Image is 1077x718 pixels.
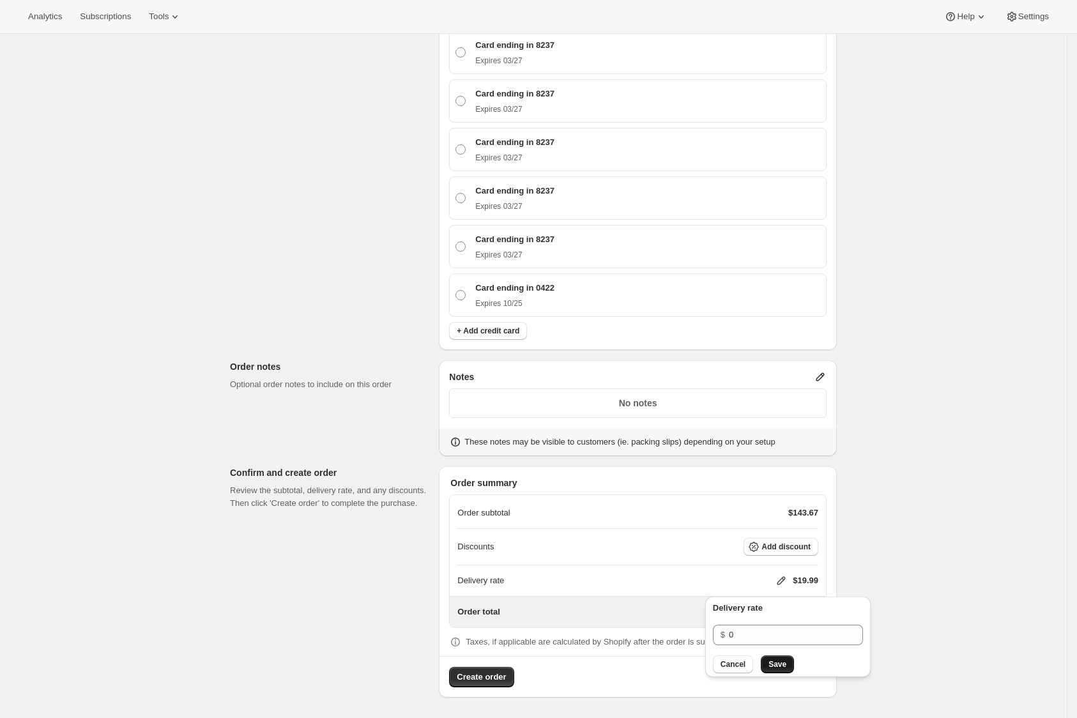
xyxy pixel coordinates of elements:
p: These notes may be visible to customers (ie. packing slips) depending on your setup [464,436,775,448]
button: Analytics [20,8,70,26]
span: Settings [1018,11,1049,22]
p: No notes [457,397,818,409]
p: Expires 03/27 [475,153,554,163]
span: Save [768,659,786,669]
p: $19.99 [793,574,818,587]
p: Expires 03/27 [475,56,554,66]
button: Subscriptions [72,8,139,26]
p: Review the subtotal, delivery rate, and any discounts. Then click 'Create order' to complete the ... [230,484,429,510]
button: Tools [141,8,189,26]
p: Delivery rate [457,574,504,587]
p: Order notes [230,360,429,373]
p: Card ending in 8237 [475,39,554,52]
p: Expires 03/27 [475,104,554,114]
p: Card ending in 8237 [475,88,554,100]
p: Expires 03/27 [475,250,554,260]
span: Help [957,11,974,22]
span: Create order [457,671,506,684]
button: Add discount [744,538,818,556]
span: Analytics [28,11,62,22]
p: Expires 10/25 [475,298,554,309]
p: Card ending in 8237 [475,136,554,149]
p: Optional order notes to include on this order [230,378,429,391]
p: Taxes, if applicable are calculated by Shopify after the order is submitted [466,636,732,648]
p: Discounts [457,540,494,553]
span: Subscriptions [80,11,131,22]
p: Card ending in 0422 [475,282,554,294]
button: Help [936,8,995,26]
p: Order summary [450,477,827,489]
p: Order total [457,606,500,618]
button: + Add credit card [449,322,527,340]
p: Confirm and create order [230,466,429,479]
p: Card ending in 8237 [475,233,554,246]
button: Create order [449,667,514,687]
button: Save [761,655,794,673]
button: Settings [998,8,1057,26]
button: Cancel [713,655,753,673]
span: Notes [449,370,474,383]
p: Card ending in 8237 [475,185,554,197]
p: Order subtotal [457,507,510,519]
span: Cancel [721,659,745,669]
span: Add discount [761,542,811,552]
span: Tools [149,11,169,22]
p: Delivery rate [713,602,863,615]
span: $ [721,630,725,639]
p: Expires 03/27 [475,201,554,211]
span: + Add credit card [457,326,519,336]
p: $143.67 [788,507,818,519]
